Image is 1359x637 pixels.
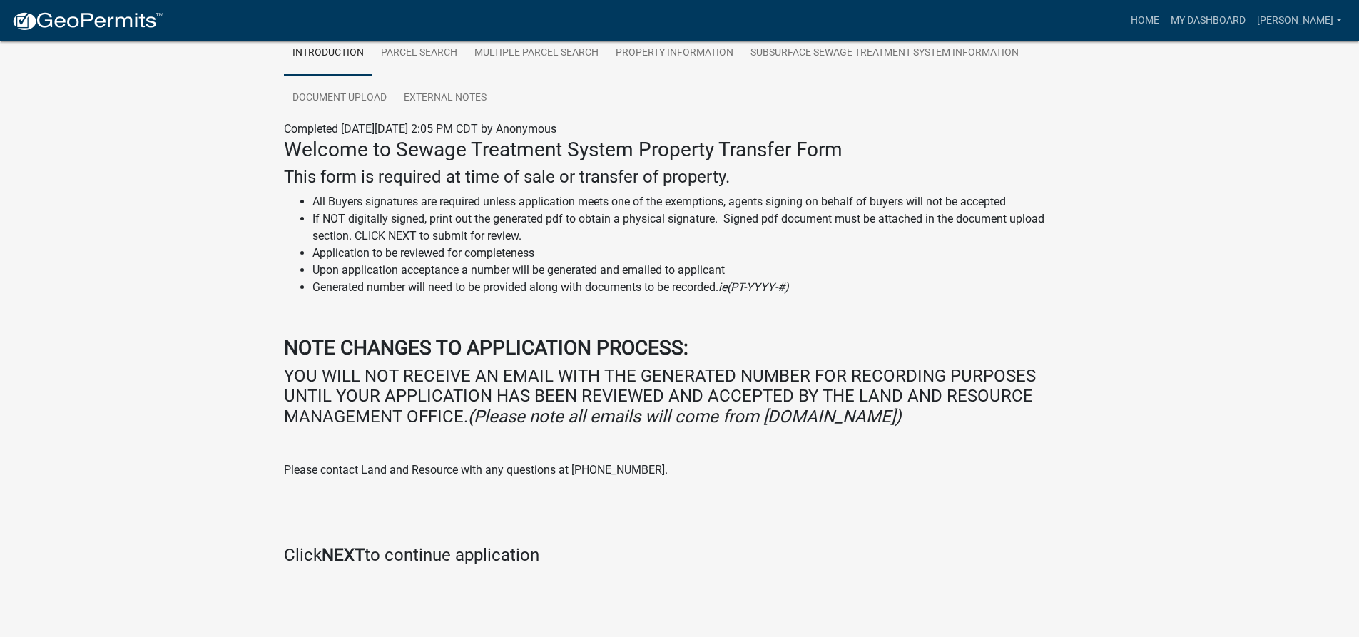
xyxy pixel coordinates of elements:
[1165,7,1251,34] a: My Dashboard
[284,545,1076,566] h4: Click to continue application
[395,76,495,121] a: External Notes
[312,262,1076,279] li: Upon application acceptance a number will be generated and emailed to applicant
[742,31,1027,76] a: Subsurface Sewage Treatment System Information
[466,31,607,76] a: Multiple Parcel Search
[607,31,742,76] a: Property Information
[284,76,395,121] a: Document Upload
[312,279,1076,296] li: Generated number will need to be provided along with documents to be recorded.
[284,336,688,360] strong: NOTE CHANGES TO APPLICATION PROCESS:
[284,462,1076,479] p: Please contact Land and Resource with any questions at [PHONE_NUMBER].
[718,280,789,294] i: ie(PT-YYYY-#)
[1251,7,1348,34] a: [PERSON_NAME]
[284,138,1076,162] h3: Welcome to Sewage Treatment System Property Transfer Form
[284,122,556,136] span: Completed [DATE][DATE] 2:05 PM CDT by Anonymous
[284,31,372,76] a: Introduction
[468,407,901,427] i: (Please note all emails will come from [DOMAIN_NAME])
[312,245,1076,262] li: Application to be reviewed for completeness
[322,545,365,565] strong: NEXT
[312,193,1076,210] li: All Buyers signatures are required unless application meets one of the exemptions, agents signing...
[1125,7,1165,34] a: Home
[284,167,1076,188] h4: This form is required at time of sale or transfer of property.
[284,366,1076,427] h4: YOU WILL NOT RECEIVE AN EMAIL WITH THE GENERATED NUMBER FOR RECORDING PURPOSES UNTIL YOUR APPLICA...
[372,31,466,76] a: Parcel search
[312,210,1076,245] li: If NOT digitally signed, print out the generated pdf to obtain a physical signature. Signed pdf d...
